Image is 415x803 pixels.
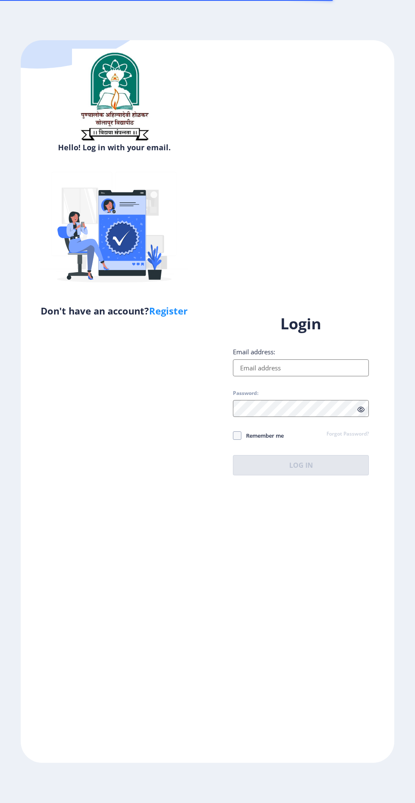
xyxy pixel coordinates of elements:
[27,142,201,152] h6: Hello! Log in with your email.
[233,455,369,475] button: Log In
[233,359,369,376] input: Email address
[149,304,188,317] a: Register
[72,49,157,144] img: sulogo.png
[40,156,188,304] img: Verified-rafiki.svg
[233,314,369,334] h1: Login
[233,390,258,397] label: Password:
[326,430,369,438] a: Forgot Password?
[27,304,201,317] h5: Don't have an account?
[241,430,284,441] span: Remember me
[233,348,275,356] label: Email address:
